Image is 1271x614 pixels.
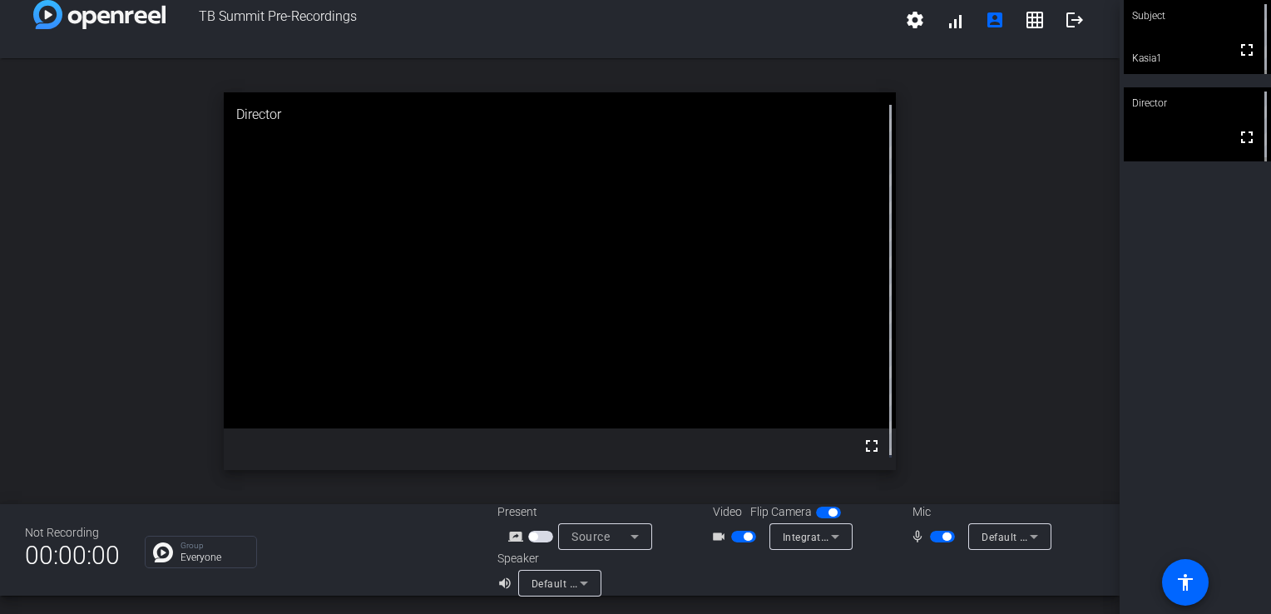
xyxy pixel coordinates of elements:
div: Not Recording [25,524,120,542]
img: Chat Icon [153,542,173,562]
span: Flip Camera [750,503,812,521]
div: Speaker [497,550,597,567]
mat-icon: screen_share_outline [508,527,528,547]
mat-icon: settings [905,10,925,30]
p: Everyone [181,552,248,562]
mat-icon: accessibility [1175,572,1195,592]
mat-icon: fullscreen [1237,127,1257,147]
mat-icon: grid_on [1025,10,1045,30]
mat-icon: fullscreen [1237,40,1257,60]
p: Group [181,542,248,550]
span: Integrated Camera (5986:9106) [783,530,937,543]
span: 00:00:00 [25,535,120,576]
mat-icon: volume_up [497,573,517,593]
div: Present [497,503,664,521]
div: Director [224,92,896,137]
mat-icon: videocam_outline [711,527,731,547]
span: Default - Speakers (Realtek(R) Audio) [532,577,711,590]
mat-icon: mic_none [910,527,930,547]
span: Video [713,503,742,521]
mat-icon: fullscreen [862,436,882,456]
div: Director [1124,87,1271,119]
span: Source [571,530,610,543]
mat-icon: logout [1065,10,1085,30]
div: Mic [896,503,1062,521]
mat-icon: account_box [985,10,1005,30]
